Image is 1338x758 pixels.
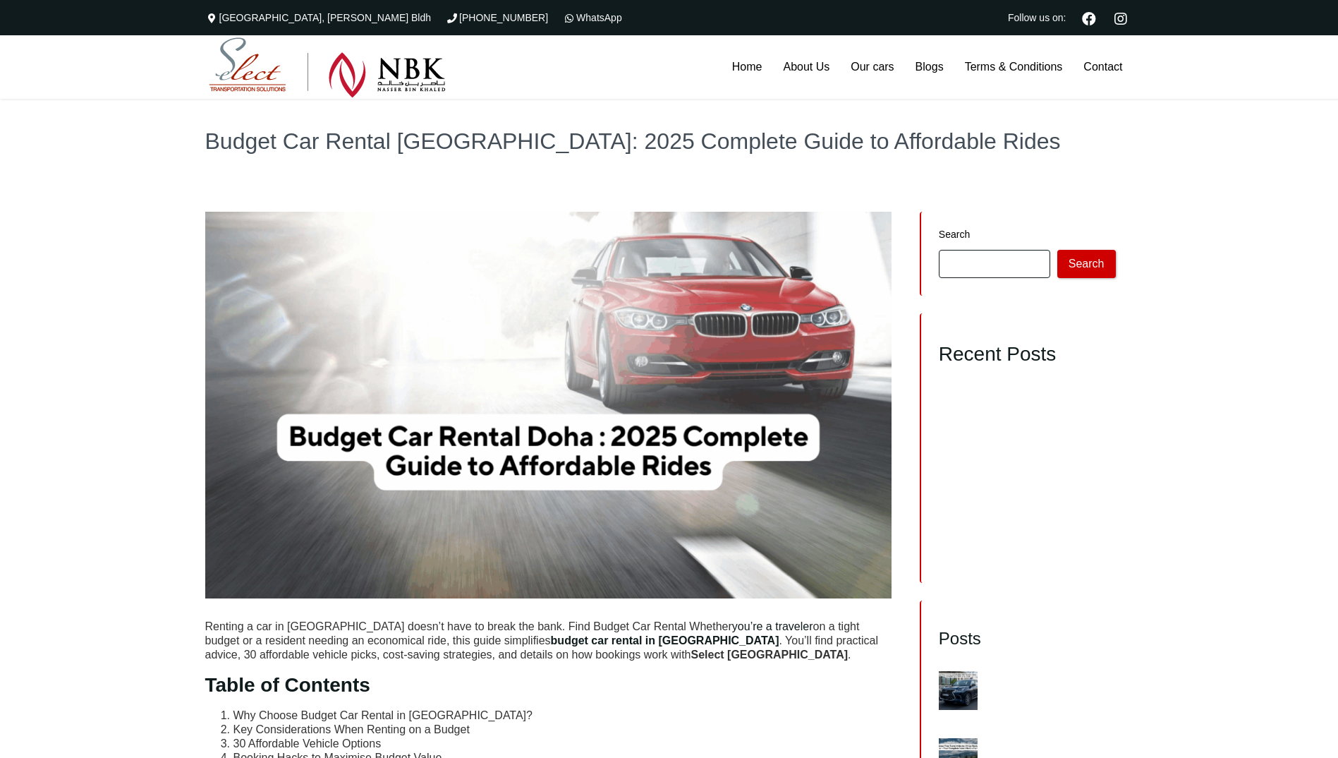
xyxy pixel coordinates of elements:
a: Our cars [840,35,904,99]
h2: Recent Posts [939,342,1116,366]
img: Budget Car Rental Doha 2025 Complete Guide to Affordable Rides [205,212,892,598]
strong: Table of Contents [205,674,370,696]
h1: Budget Car Rental [GEOGRAPHIC_DATA]: 2025 Complete Guide to Affordable Rides [205,130,1133,152]
button: Search [1057,250,1116,278]
a: budget car rental in [GEOGRAPHIC_DATA] [551,634,779,646]
img: Conquer Every Journey with the Best SUV Rental in Qatar – Your Complete Select Rent a Car Guide [939,671,978,710]
a: Instagram [1109,10,1133,25]
a: Blogs [905,35,954,99]
p: Renting a car in [GEOGRAPHIC_DATA] doesn’t have to break the bank. Find Budget Car Rental Whether... [205,620,892,662]
h3: Posts [939,628,1116,649]
a: Conquer Every Journey with the Best SUV Rental in [GEOGRAPHIC_DATA] – Your Complete Select Rent a... [939,380,1114,411]
a: Rent a Car Qatar with Driver – 2025 Ultimate Guide for Hassle‑Free Travel [939,531,1105,552]
a: Terms & Conditions [954,35,1074,99]
a: Ultimate Stress‑Free Guide: Car Rental [GEOGRAPHIC_DATA] with Select Rent a Car [939,495,1111,527]
li: 30 Affordable Vehicle Options [233,737,892,751]
a: [PHONE_NUMBER] [445,12,548,23]
strong: Select [GEOGRAPHIC_DATA] [691,649,848,661]
a: About Us [772,35,840,99]
label: Search [939,229,1116,239]
a: Conquer Every Journey with the Best SUV Rental in [GEOGRAPHIC_DATA] – Your Complete Select Rent a... [988,665,1115,716]
li: Key Considerations When Renting on a Budget [233,723,892,737]
li: Why Choose Budget Car Rental in [GEOGRAPHIC_DATA]? [233,709,892,723]
a: Facebook [1076,10,1102,25]
a: Unlock Stress-Free Travel with the #1 Car Rental Service in [GEOGRAPHIC_DATA] – Your Complete Sel... [939,415,1103,456]
a: you’re a traveler [732,620,813,632]
a: Unlock Comfort & Space: Rent the Maxus G10 in [GEOGRAPHIC_DATA] [DATE]! [939,460,1104,491]
img: Select Rent a Car [209,37,446,98]
a: Home [722,35,773,99]
a: Contact [1073,35,1133,99]
a: WhatsApp [562,12,622,23]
